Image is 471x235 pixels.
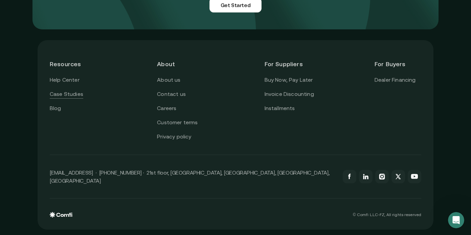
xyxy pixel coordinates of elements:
a: Buy Now, Pay Later [265,76,313,84]
a: Careers [157,104,176,113]
a: About us [157,76,180,84]
iframe: Intercom live chat [448,212,464,228]
header: Resources [50,52,96,76]
a: Customer terms [157,118,198,127]
p: © Comfi L.L.C-FZ, All rights reserved [353,212,421,217]
img: comfi logo [50,212,72,217]
a: Privacy policy [157,132,191,141]
header: For Buyers [375,52,421,76]
p: [EMAIL_ADDRESS] · [PHONE_NUMBER] · 21st floor, [GEOGRAPHIC_DATA], [GEOGRAPHIC_DATA], [GEOGRAPHIC_... [50,168,336,185]
a: Case Studies [50,90,83,99]
a: Installments [265,104,295,113]
a: Blog [50,104,61,113]
a: Dealer Financing [375,76,416,84]
header: About [157,52,204,76]
header: For Suppliers [265,52,314,76]
a: Help Center [50,76,80,84]
a: Contact us [157,90,186,99]
a: Invoice Discounting [265,90,314,99]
